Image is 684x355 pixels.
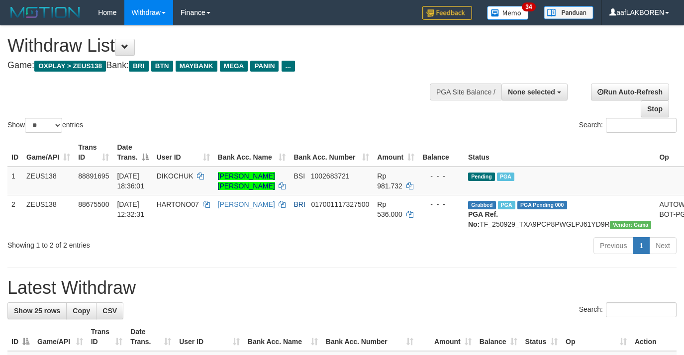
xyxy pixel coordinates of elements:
[96,302,123,319] a: CSV
[7,36,446,56] h1: Withdraw List
[7,118,83,133] label: Show entries
[25,118,62,133] select: Showentries
[126,323,175,351] th: Date Trans.: activate to sort column ascending
[66,302,97,319] a: Copy
[517,201,567,209] span: PGA Pending
[377,200,402,218] span: Rp 536.000
[468,201,496,209] span: Grabbed
[7,167,22,195] td: 1
[244,323,322,351] th: Bank Acc. Name: activate to sort column ascending
[422,6,472,20] img: Feedback.jpg
[113,138,152,167] th: Date Trans.: activate to sort column descending
[7,302,67,319] a: Show 25 rows
[34,61,106,72] span: OXPLAY > ZEUS138
[422,199,460,209] div: - - -
[7,138,22,167] th: ID
[508,88,555,96] span: None selected
[250,61,279,72] span: PANIN
[430,84,501,100] div: PGA Site Balance /
[74,138,113,167] th: Trans ID: activate to sort column ascending
[498,201,515,209] span: Marked by aaftrukkakada
[497,173,514,181] span: Marked by aafsolysreylen
[593,237,633,254] a: Previous
[476,323,521,351] th: Balance: activate to sort column ascending
[293,200,305,208] span: BRI
[22,167,74,195] td: ZEUS138
[78,200,109,208] span: 88675500
[633,237,650,254] a: 1
[218,200,275,208] a: [PERSON_NAME]
[322,323,417,351] th: Bank Acc. Number: activate to sort column ascending
[579,118,677,133] label: Search:
[606,118,677,133] input: Search:
[290,138,373,167] th: Bank Acc. Number: activate to sort column ascending
[649,237,677,254] a: Next
[468,210,498,228] b: PGA Ref. No:
[521,323,562,351] th: Status: activate to sort column ascending
[468,173,495,181] span: Pending
[129,61,148,72] span: BRI
[7,5,83,20] img: MOTION_logo.png
[176,61,217,72] span: MAYBANK
[102,307,117,315] span: CSV
[151,61,173,72] span: BTN
[73,307,90,315] span: Copy
[464,195,656,233] td: TF_250929_TXA9PCP8PWGLPJ61YD9R
[606,302,677,317] input: Search:
[422,171,460,181] div: - - -
[220,61,248,72] span: MEGA
[7,278,677,298] h1: Latest Withdraw
[377,172,402,190] span: Rp 981.732
[33,323,87,351] th: Game/API: activate to sort column ascending
[501,84,568,100] button: None selected
[14,307,60,315] span: Show 25 rows
[87,323,126,351] th: Trans ID: activate to sort column ascending
[464,138,656,167] th: Status
[579,302,677,317] label: Search:
[7,61,446,71] h4: Game: Bank:
[157,200,199,208] span: HARTONO07
[373,138,418,167] th: Amount: activate to sort column ascending
[311,172,350,180] span: Copy 1002683721 to clipboard
[417,323,476,351] th: Amount: activate to sort column ascending
[7,323,33,351] th: ID: activate to sort column descending
[522,2,535,11] span: 34
[78,172,109,180] span: 88891695
[22,138,74,167] th: Game/API: activate to sort column ascending
[218,172,275,190] a: [PERSON_NAME] [PERSON_NAME]
[591,84,669,100] a: Run Auto-Refresh
[153,138,214,167] th: User ID: activate to sort column ascending
[117,172,144,190] span: [DATE] 18:36:01
[311,200,369,208] span: Copy 017001117327500 to clipboard
[641,100,669,117] a: Stop
[175,323,244,351] th: User ID: activate to sort column ascending
[7,236,278,250] div: Showing 1 to 2 of 2 entries
[610,221,652,229] span: Vendor URL: https://trx31.1velocity.biz
[22,195,74,233] td: ZEUS138
[631,323,677,351] th: Action
[157,172,194,180] span: DIKOCHUK
[117,200,144,218] span: [DATE] 12:32:31
[544,6,593,19] img: panduan.png
[293,172,305,180] span: BSI
[214,138,290,167] th: Bank Acc. Name: activate to sort column ascending
[487,6,529,20] img: Button%20Memo.svg
[282,61,295,72] span: ...
[562,323,631,351] th: Op: activate to sort column ascending
[7,195,22,233] td: 2
[418,138,464,167] th: Balance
